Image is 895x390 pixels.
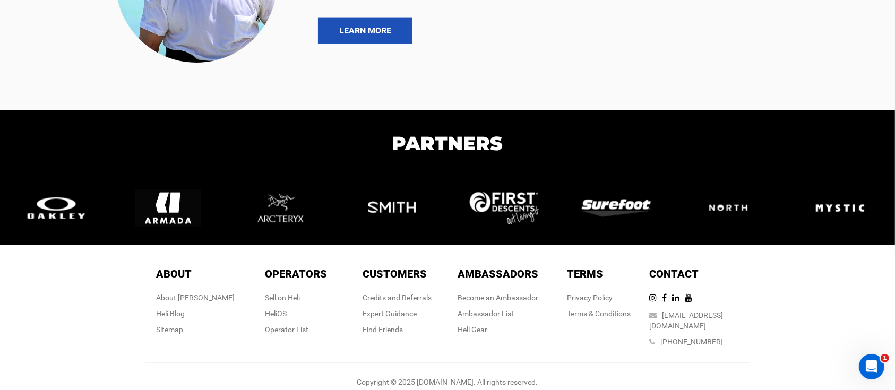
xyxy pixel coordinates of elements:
[156,324,235,335] div: Sitemap
[156,267,192,280] span: About
[363,309,417,318] a: Expert Guidance
[694,190,763,226] img: logo
[247,175,313,241] img: logo
[458,308,538,319] div: Ambassador List
[458,325,487,334] a: Heli Gear
[567,309,631,318] a: Terms & Conditions
[363,293,432,302] a: Credits and Referrals
[582,200,651,216] img: logo
[363,324,432,335] div: Find Friends
[265,292,328,303] div: Sell on Heli
[470,192,539,224] img: logo
[318,18,412,44] a: LEARN MORE
[859,354,884,379] iframe: Intercom live chat
[458,267,538,280] span: Ambassadors
[649,311,723,330] a: [EMAIL_ADDRESS][DOMAIN_NAME]
[881,354,889,362] span: 1
[649,267,699,280] span: Contact
[156,309,185,318] a: Heli Blog
[359,175,425,241] img: logo
[265,267,328,280] span: Operators
[458,293,538,302] a: Become an Ambassador
[567,293,613,302] a: Privacy Policy
[567,267,603,280] span: Terms
[363,267,427,280] span: Customers
[156,292,235,303] div: About [PERSON_NAME]
[660,337,723,346] a: [PHONE_NUMBER]
[22,195,91,222] img: logo
[145,377,750,387] div: Copyright © 2025 [DOMAIN_NAME]. All rights reserved.
[135,175,201,241] img: logo
[807,175,873,241] img: logo
[265,309,287,318] a: HeliOS
[265,324,328,335] div: Operator List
